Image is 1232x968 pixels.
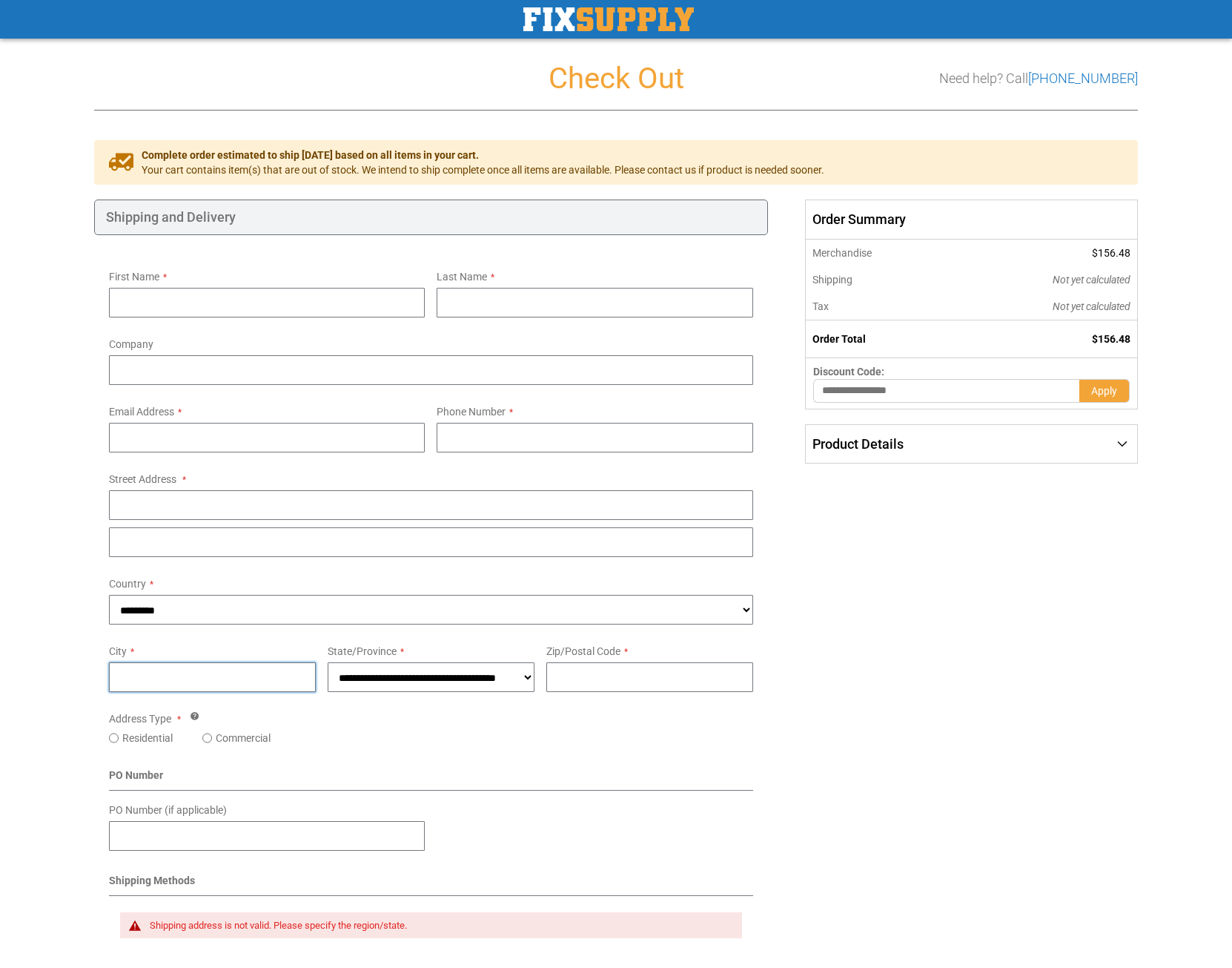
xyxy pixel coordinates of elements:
[109,406,174,418] span: Email Address
[1053,274,1130,286] span: Not yet calculated
[150,920,727,932] div: Shipping address is not valid. Please specify the region/state.
[109,804,227,816] span: PO Number (if applicable)
[1053,300,1130,312] span: Not yet calculated
[142,148,824,162] span: Complete order estimated to ship [DATE] based on all items in your cart.
[216,731,271,745] label: Commercial
[109,713,171,725] span: Address Type
[812,436,904,452] span: Product Details
[1091,385,1117,397] span: Apply
[437,271,487,283] span: Last Name
[812,333,866,345] strong: Order Total
[94,200,768,235] div: Shipping and Delivery
[109,873,753,896] div: Shipping Methods
[1092,247,1130,259] span: $156.48
[142,162,824,177] span: Your cart contains item(s) that are out of stock. We intend to ship complete once all items are a...
[523,7,694,31] a: store logo
[1092,333,1130,345] span: $156.48
[1079,379,1130,403] button: Apply
[122,731,173,745] label: Residential
[109,768,753,791] div: PO Number
[813,366,884,378] span: Discount Code:
[94,62,1138,95] h1: Check Out
[437,406,506,418] span: Phone Number
[546,645,620,657] span: Zip/Postal Code
[805,240,953,266] th: Merchandise
[1028,70,1138,86] a: [PHONE_NUMBER]
[109,338,153,350] span: Company
[523,7,694,31] img: Fix Industrial Supply
[109,271,159,283] span: First Name
[109,578,146,590] span: Country
[812,274,852,286] span: Shipping
[805,200,1138,240] span: Order Summary
[328,645,397,657] span: State/Province
[109,645,127,657] span: City
[109,473,176,485] span: Street Address
[939,71,1138,86] h3: Need help? Call
[805,293,953,320] th: Tax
